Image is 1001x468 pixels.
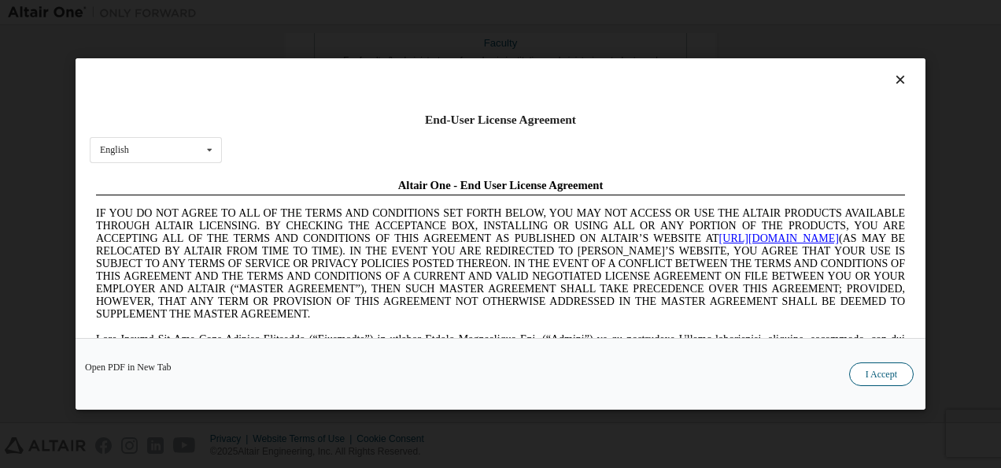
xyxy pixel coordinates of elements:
span: Altair One - End User License Agreement [308,6,514,19]
a: [URL][DOMAIN_NAME] [630,60,749,72]
a: Open PDF in New Tab [85,362,172,372]
button: I Accept [849,362,914,386]
span: IF YOU DO NOT AGREE TO ALL OF THE TERMS AND CONDITIONS SET FORTH BELOW, YOU MAY NOT ACCESS OR USE... [6,35,815,147]
div: End-User License Agreement [90,112,911,128]
span: Lore Ipsumd Sit Ame Cons Adipisc Elitseddo (“Eiusmodte”) in utlabor Etdolo Magnaaliqua Eni. (“Adm... [6,161,815,273]
div: English [100,145,129,154]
